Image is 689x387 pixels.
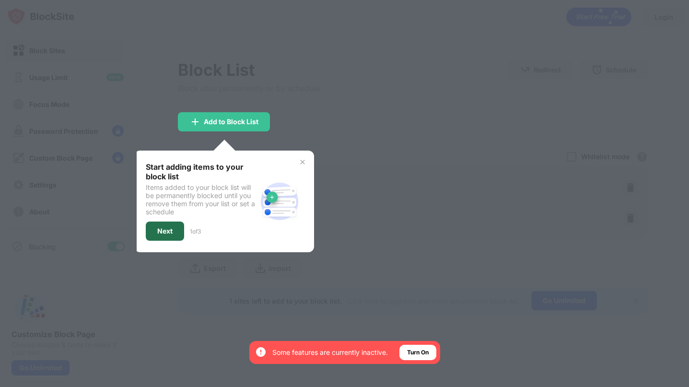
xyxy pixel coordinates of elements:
[157,227,173,235] div: Next
[146,162,257,181] div: Start adding items to your block list
[407,348,429,357] div: Turn On
[299,158,306,166] img: x-button.svg
[146,183,257,216] div: Items added to your block list will be permanently blocked until you remove them from your list o...
[272,348,388,357] div: Some features are currently inactive.
[204,118,258,126] div: Add to Block List
[255,346,267,358] img: error-circle-white.svg
[190,228,201,235] div: 1 of 3
[257,178,303,224] img: block-site.svg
